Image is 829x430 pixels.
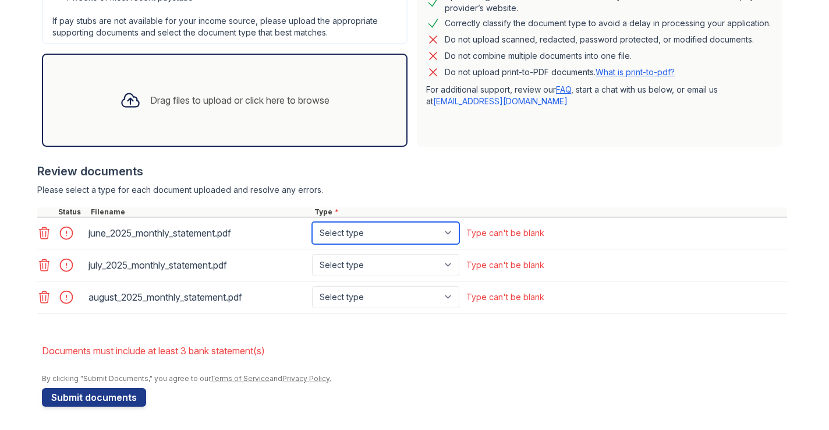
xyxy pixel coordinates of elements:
div: Type can't be blank [466,259,544,271]
div: Filename [88,207,312,217]
a: What is print-to-pdf? [596,67,675,77]
div: june_2025_monthly_statement.pdf [88,224,307,242]
div: Do not upload scanned, redacted, password protected, or modified documents. [445,33,754,47]
div: Do not combine multiple documents into one file. [445,49,632,63]
div: Review documents [37,163,787,179]
div: Correctly classify the document type to avoid a delay in processing your application. [445,16,771,30]
div: Drag files to upload or click here to browse [150,93,330,107]
div: Type can't be blank [466,291,544,303]
div: july_2025_monthly_statement.pdf [88,256,307,274]
p: For additional support, review our , start a chat with us below, or email us at [426,84,773,107]
div: By clicking "Submit Documents," you agree to our and [42,374,787,383]
div: Please select a type for each document uploaded and resolve any errors. [37,184,787,196]
div: august_2025_monthly_statement.pdf [88,288,307,306]
div: Type can't be blank [466,227,544,239]
a: [EMAIL_ADDRESS][DOMAIN_NAME] [433,96,568,106]
button: Submit documents [42,388,146,407]
a: Terms of Service [210,374,270,383]
div: Status [56,207,88,217]
p: Do not upload print-to-PDF documents. [445,66,675,78]
a: FAQ [556,84,571,94]
li: Documents must include at least 3 bank statement(s) [42,339,787,362]
a: Privacy Policy. [282,374,331,383]
div: Type [312,207,787,217]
